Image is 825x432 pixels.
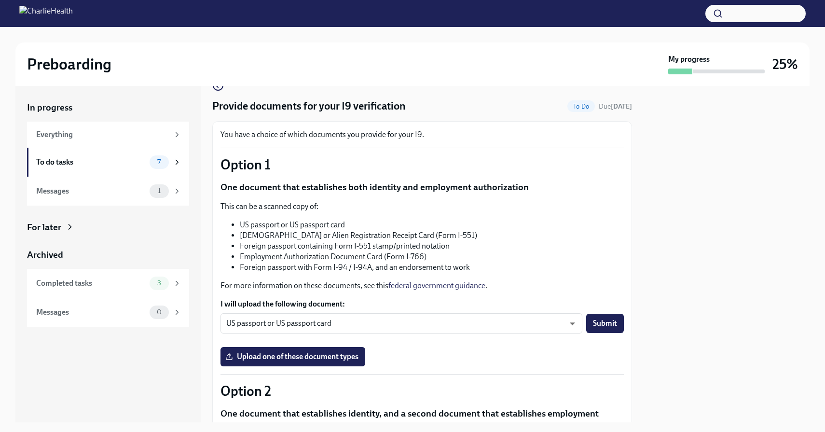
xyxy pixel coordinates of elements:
li: Foreign passport with Form I-94 / I-94A, and an endorsement to work [240,262,624,273]
span: Upload one of these document types [227,352,358,362]
span: 7 [151,158,166,166]
p: Option 2 [220,382,624,400]
li: Foreign passport containing Form I-551 stamp/printed notation [240,241,624,251]
div: To do tasks [36,157,146,167]
a: federal government guidance [388,281,485,290]
div: Messages [36,186,146,196]
h3: 25% [772,56,798,73]
a: Everything [27,122,189,148]
div: For later [27,221,61,234]
p: One document that establishes identity, and a second document that establishes employment authori... [220,407,624,432]
span: 1 [152,187,166,195]
span: 3 [151,279,167,287]
div: Messages [36,307,146,318]
li: US passport or US passport card [240,220,624,230]
a: To do tasks7 [27,148,189,177]
span: August 29th, 2025 06:00 [599,102,632,111]
p: This can be a scanned copy of: [220,201,624,212]
div: Completed tasks [36,278,146,289]
span: To Do [567,103,595,110]
button: Submit [586,314,624,333]
p: One document that establishes both identity and employment authorization [220,181,624,194]
div: Everything [36,129,169,140]
strong: [DATE] [611,102,632,111]
div: US passport or US passport card [220,313,582,334]
a: Messages0 [27,298,189,327]
p: Option 1 [220,156,624,173]
h2: Preboarding [27,55,111,74]
label: I will upload the following document: [220,299,624,309]
a: For later [27,221,189,234]
strong: My progress [668,54,710,65]
li: [DEMOGRAPHIC_DATA] or Alien Registration Receipt Card (Form I-551) [240,230,624,241]
span: Submit [593,319,617,328]
p: For more information on these documents, see this . [220,280,624,291]
p: You have a choice of which documents you provide for your I9. [220,129,624,140]
label: Upload one of these document types [220,347,365,366]
a: Messages1 [27,177,189,206]
span: Due [599,102,632,111]
a: Archived [27,249,189,261]
h4: Provide documents for your I9 verification [212,99,406,113]
a: Completed tasks3 [27,269,189,298]
img: CharlieHealth [19,6,73,21]
li: Employment Authorization Document Card (Form I-766) [240,251,624,262]
span: 0 [151,308,167,316]
a: In progress [27,101,189,114]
